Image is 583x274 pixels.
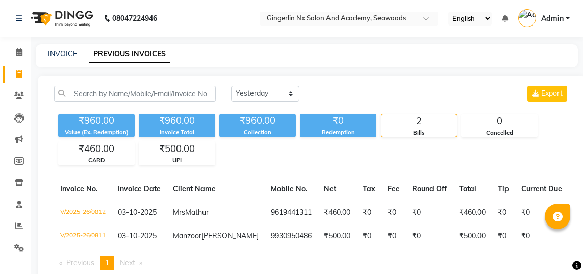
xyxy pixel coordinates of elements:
td: ₹0 [492,201,515,225]
td: ₹460.00 [453,201,492,225]
div: Cancelled [462,129,537,137]
span: Invoice Date [118,184,161,193]
div: ₹500.00 [139,142,215,156]
td: 9930950486 [265,225,318,248]
div: ₹960.00 [219,114,296,128]
nav: Pagination [54,256,569,270]
div: CARD [59,156,134,165]
a: INVOICE [48,49,77,58]
span: Tip [498,184,509,193]
td: ₹0 [515,201,568,225]
td: V/2025-26/0811 [54,225,112,248]
span: [PERSON_NAME] [201,231,259,240]
span: Invoice No. [60,184,98,193]
div: Invoice Total [139,128,215,137]
span: Previous [66,258,94,267]
div: 0 [462,114,537,129]
div: Value (Ex. Redemption) [58,128,135,137]
span: Current Due [521,184,562,193]
div: ₹0 [300,114,376,128]
b: 08047224946 [112,4,157,33]
div: Redemption [300,128,376,137]
div: ₹960.00 [58,114,135,128]
span: Mrs [173,208,185,217]
div: ₹460.00 [59,142,134,156]
span: Round Off [412,184,447,193]
td: ₹0 [406,225,453,248]
td: ₹0 [357,201,382,225]
td: 9619441311 [265,201,318,225]
div: ₹960.00 [139,114,215,128]
span: Next [120,258,135,267]
span: Tax [363,184,375,193]
input: Search by Name/Mobile/Email/Invoice No [54,86,216,102]
td: ₹0 [357,225,382,248]
span: 03-10-2025 [118,231,157,240]
span: Client Name [173,184,216,193]
td: V/2025-26/0812 [54,201,112,225]
div: 2 [381,114,457,129]
span: Mobile No. [271,184,308,193]
td: ₹0 [515,225,568,248]
div: Collection [219,128,296,137]
span: Admin [541,13,564,24]
iframe: chat widget [540,233,573,264]
div: Bills [381,129,457,137]
img: logo [26,4,96,33]
td: ₹0 [406,201,453,225]
span: Export [541,89,563,98]
span: 03-10-2025 [118,208,157,217]
span: Fee [388,184,400,193]
span: 1 [105,258,109,267]
span: Manzoor [173,231,201,240]
td: ₹460.00 [318,201,357,225]
td: ₹0 [382,225,406,248]
img: Admin [518,9,536,27]
span: Net [324,184,336,193]
td: ₹0 [382,201,406,225]
span: Total [459,184,476,193]
td: ₹500.00 [453,225,492,248]
button: Export [527,86,567,102]
a: PREVIOUS INVOICES [89,45,170,63]
td: ₹0 [492,225,515,248]
span: Mathur [185,208,209,217]
td: ₹500.00 [318,225,357,248]
div: UPI [139,156,215,165]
